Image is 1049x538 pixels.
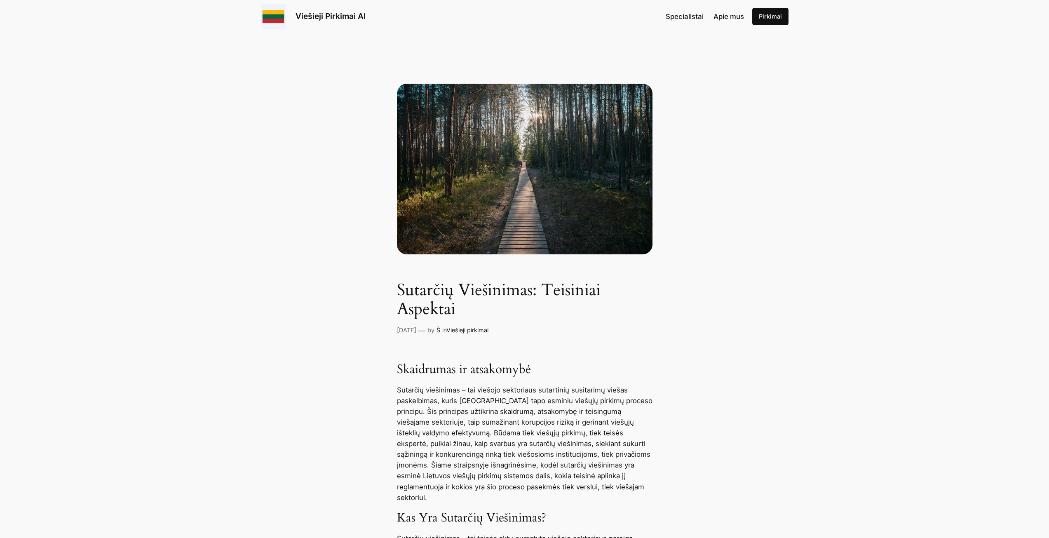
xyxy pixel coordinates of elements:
[397,281,652,319] h1: Sutarčių Viešinimas: Teisiniai Aspektai
[666,11,704,22] a: Specialistai
[397,385,652,503] p: Sutarčių viešinimas – tai viešojo sektoriaus sutartinių susitarimų viešas paskelbimas, kuris [GEO...
[713,12,744,21] span: Apie mus
[666,12,704,21] span: Specialistai
[713,11,744,22] a: Apie mus
[442,327,446,334] span: in
[427,326,434,335] p: by
[296,11,366,21] a: Viešieji Pirkimai AI
[397,362,652,377] h3: Skaidrumas ir atsakomybė
[261,4,286,29] img: Viešieji pirkimai logo
[666,11,744,22] nav: Navigation
[397,511,652,526] h3: Kas Yra Sutarčių Viešinimas?
[436,327,440,334] a: Š
[418,325,425,336] p: —
[446,327,488,334] a: Viešieji pirkimai
[752,8,789,25] a: Pirkimai
[397,327,416,334] a: [DATE]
